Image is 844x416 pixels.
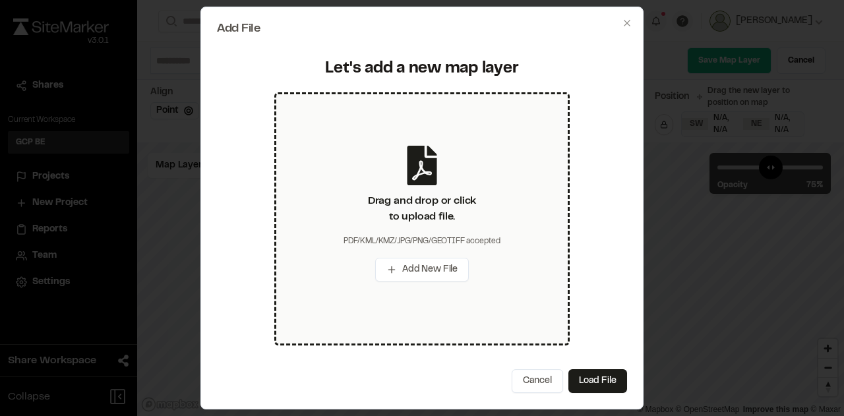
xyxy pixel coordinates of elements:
[375,258,469,282] button: Add New File
[344,235,500,247] div: PDF/KML/KMZ/JPG/PNG/GEOTIFF accepted
[217,23,627,35] h2: Add File
[225,59,619,80] div: Let's add a new map layer
[568,369,627,393] button: Load File
[512,369,563,393] button: Cancel
[274,92,570,345] div: Drag and drop or clickto upload file.PDF/KML/KMZ/JPG/PNG/GEOTIFF acceptedAdd New File
[368,193,476,225] div: Drag and drop or click to upload file.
